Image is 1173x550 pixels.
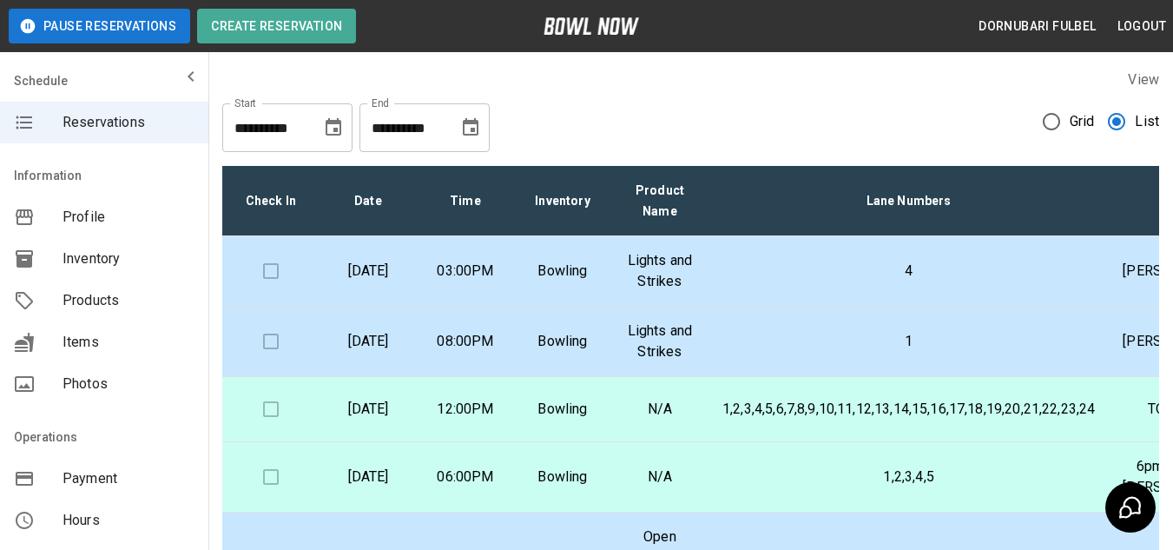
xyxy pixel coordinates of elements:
[431,261,500,282] p: 03:00PM
[197,9,356,43] button: Create Reservation
[63,374,194,394] span: Photos
[431,331,500,352] p: 08:00PM
[63,332,194,353] span: Items
[528,261,597,282] p: Bowling
[611,166,708,236] th: Product Name
[333,399,403,420] p: [DATE]
[417,166,514,236] th: Time
[625,250,695,292] p: Lights and Strikes
[333,261,403,282] p: [DATE]
[528,399,597,420] p: Bowling
[722,261,1095,282] p: 4
[528,467,597,487] p: Bowling
[625,321,695,362] p: Lights and Strikes
[63,510,194,531] span: Hours
[1128,71,1159,88] label: View
[222,166,320,236] th: Check In
[63,112,194,133] span: Reservations
[333,467,403,487] p: [DATE]
[1135,111,1159,132] span: List
[9,9,190,43] button: Pause Reservations
[63,248,194,269] span: Inventory
[625,399,695,420] p: N/A
[544,17,639,35] img: logo
[708,166,1109,236] th: Lane Numbers
[972,10,1103,43] button: Dornubari Fulbel
[63,290,194,311] span: Products
[514,166,611,236] th: Inventory
[63,468,194,489] span: Payment
[625,467,695,487] p: N/A
[431,399,500,420] p: 12:00PM
[453,110,488,145] button: Choose date, selected date is Sep 13, 2025
[63,207,194,228] span: Profile
[722,331,1095,352] p: 1
[722,399,1095,420] p: 1,2,3,4,5,6,7,8,9,10,11,12,13,14,15,16,17,18,19,20,21,22,23,24
[431,467,500,487] p: 06:00PM
[320,166,417,236] th: Date
[1110,10,1173,43] button: Logout
[722,467,1095,487] p: 1,2,3,4,5
[316,110,351,145] button: Choose date, selected date is Aug 13, 2025
[528,331,597,352] p: Bowling
[333,331,403,352] p: [DATE]
[1070,111,1095,132] span: Grid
